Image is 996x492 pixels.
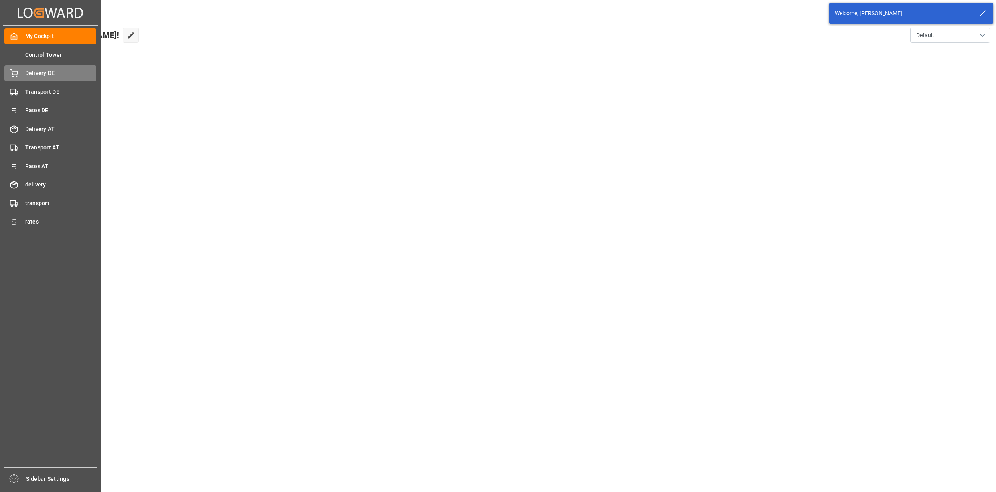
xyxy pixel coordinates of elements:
span: Rates DE [25,106,97,115]
span: My Cockpit [25,32,97,40]
a: delivery [4,177,96,192]
span: transport [25,199,97,208]
a: Control Tower [4,47,96,62]
a: Delivery DE [4,65,96,81]
a: rates [4,214,96,230]
span: Transport AT [25,143,97,152]
span: Sidebar Settings [26,475,97,483]
a: Rates AT [4,158,96,174]
a: transport [4,195,96,211]
div: Welcome, [PERSON_NAME] [835,9,972,18]
a: Delivery AT [4,121,96,137]
span: Delivery AT [25,125,97,133]
span: Delivery DE [25,69,97,77]
span: Default [916,31,934,40]
span: Control Tower [25,51,97,59]
span: rates [25,218,97,226]
a: Transport DE [4,84,96,99]
a: Rates DE [4,103,96,118]
span: Transport DE [25,88,97,96]
span: Rates AT [25,162,97,171]
span: delivery [25,181,97,189]
button: open menu [910,28,990,43]
a: Transport AT [4,140,96,155]
a: My Cockpit [4,28,96,44]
